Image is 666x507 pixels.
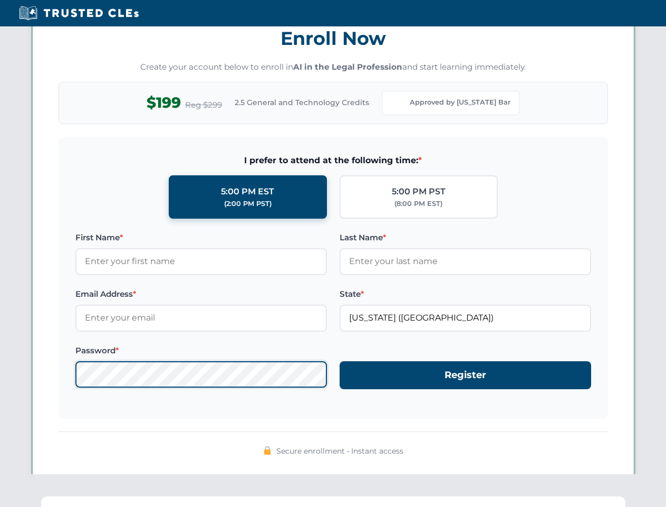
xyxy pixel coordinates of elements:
span: 2.5 General and Technology Credits [235,97,369,108]
div: (2:00 PM PST) [224,199,272,209]
span: Reg $299 [185,99,222,111]
span: $199 [147,91,181,115]
span: I prefer to attend at the following time: [75,154,591,167]
p: Create your account below to enroll in and start learning immediately. [59,61,608,73]
button: Register [340,361,591,389]
strong: AI in the Legal Profession [293,62,402,72]
input: Enter your last name [340,248,591,275]
label: Password [75,344,327,357]
div: (8:00 PM EST) [394,199,442,209]
span: Secure enrollment • Instant access [276,445,403,457]
input: Enter your first name [75,248,327,275]
label: State [340,288,591,301]
input: Florida (FL) [340,305,591,331]
label: Email Address [75,288,327,301]
div: 5:00 PM PST [392,185,446,199]
img: 🔒 [263,446,272,455]
h3: Enroll Now [59,22,608,55]
label: Last Name [340,231,591,244]
img: Florida Bar [391,96,406,110]
input: Enter your email [75,305,327,331]
span: Approved by [US_STATE] Bar [410,97,510,108]
label: First Name [75,231,327,244]
img: Trusted CLEs [16,5,142,21]
div: 5:00 PM EST [221,185,274,199]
